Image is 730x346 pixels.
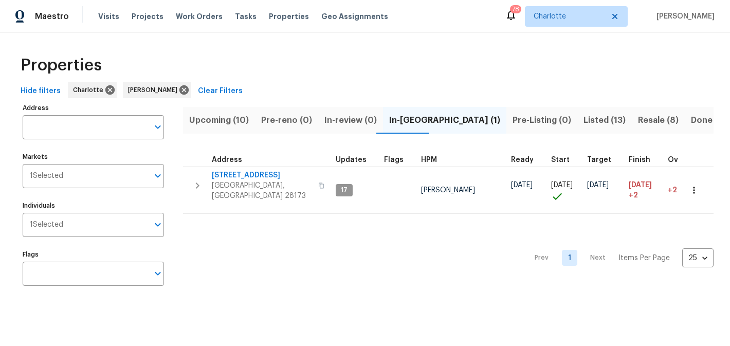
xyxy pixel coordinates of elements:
div: Actual renovation start date [551,156,579,163]
span: [PERSON_NAME] [421,187,475,194]
label: Individuals [23,203,164,209]
span: Properties [269,11,309,22]
span: Ready [511,156,534,163]
div: Projected renovation finish date [629,156,660,163]
span: Finish [629,156,650,163]
label: Markets [23,154,164,160]
span: [DATE] [551,181,573,189]
span: Visits [98,11,119,22]
span: Clear Filters [198,85,243,98]
button: Open [151,120,165,134]
nav: Pagination Navigation [525,220,714,296]
span: [STREET_ADDRESS] [212,170,312,180]
div: [PERSON_NAME] [123,82,191,98]
span: Maestro [35,11,69,22]
button: Hide filters [16,82,65,101]
span: Resale (8) [638,113,679,128]
span: Listed (13) [583,113,626,128]
label: Address [23,105,164,111]
td: Scheduled to finish 2 day(s) late [625,167,664,214]
td: 2 day(s) past target finish date [664,167,708,214]
span: Charlotte [73,85,107,95]
span: Tasks [235,13,257,20]
label: Flags [23,251,164,258]
div: Days past target finish date [668,156,704,163]
span: In-review (0) [324,113,377,128]
button: Clear Filters [194,82,247,101]
span: [DATE] [629,181,652,189]
span: 1 Selected [30,172,63,180]
span: [PERSON_NAME] [652,11,715,22]
span: Work Orders [176,11,223,22]
span: +2 [668,187,677,194]
span: Pre-Listing (0) [513,113,571,128]
span: 1 Selected [30,221,63,229]
button: Open [151,169,165,183]
div: Target renovation project end date [587,156,620,163]
span: Start [551,156,570,163]
button: Open [151,217,165,232]
span: [GEOGRAPHIC_DATA], [GEOGRAPHIC_DATA] 28173 [212,180,312,201]
span: 17 [337,186,352,194]
span: +2 [629,190,638,201]
span: [DATE] [511,181,533,189]
span: Updates [336,156,367,163]
span: Charlotte [534,11,604,22]
div: 78 [512,4,519,14]
td: Project started on time [547,167,583,214]
span: Properties [21,60,102,70]
span: [PERSON_NAME] [128,85,181,95]
span: Pre-reno (0) [261,113,312,128]
div: Earliest renovation start date (first business day after COE or Checkout) [511,156,543,163]
span: Target [587,156,611,163]
div: 25 [682,245,714,271]
span: [DATE] [587,181,609,189]
p: Items Per Page [618,253,670,263]
span: Upcoming (10) [189,113,249,128]
span: Projects [132,11,163,22]
span: Address [212,156,242,163]
a: Goto page 1 [562,250,577,266]
span: In-[GEOGRAPHIC_DATA] (1) [389,113,500,128]
span: HPM [421,156,437,163]
span: Overall [668,156,695,163]
button: Open [151,266,165,281]
span: Geo Assignments [321,11,388,22]
span: Hide filters [21,85,61,98]
span: Flags [384,156,404,163]
div: Charlotte [68,82,117,98]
